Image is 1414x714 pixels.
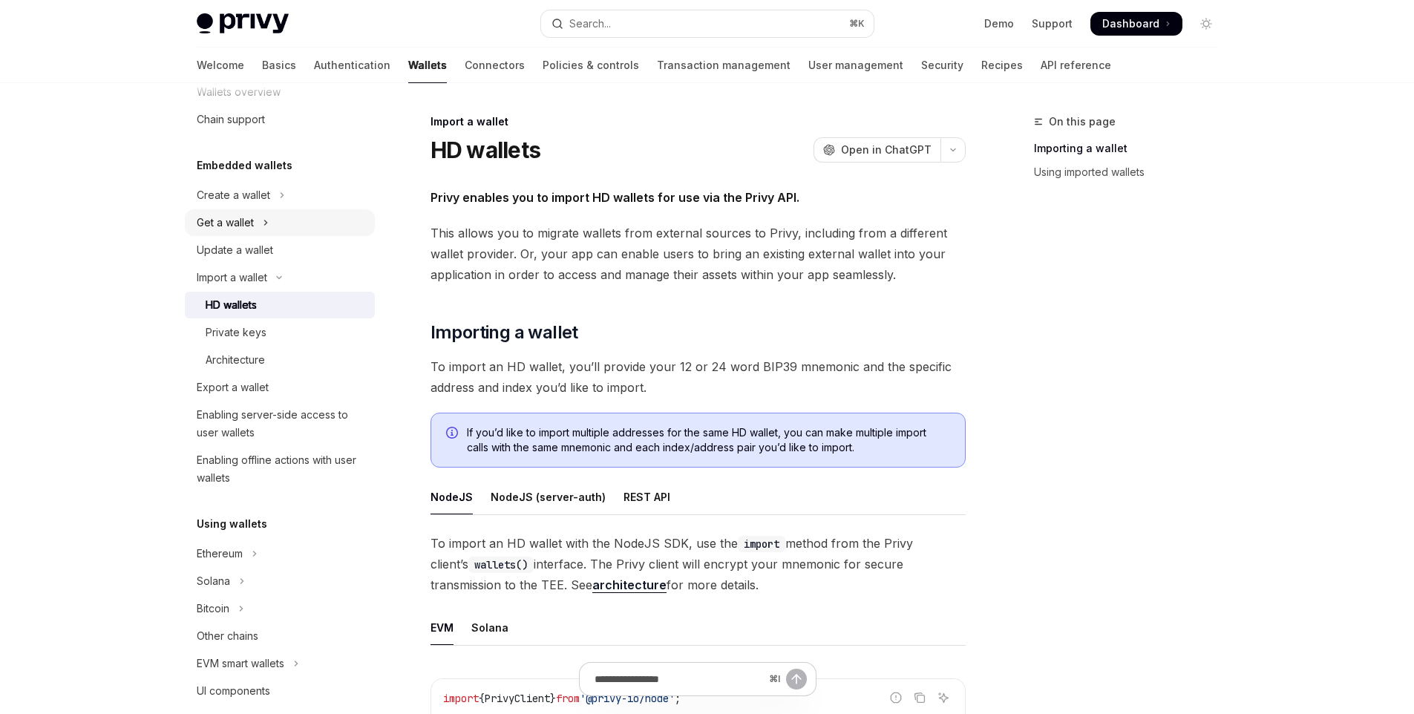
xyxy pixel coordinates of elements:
span: Importing a wallet [431,321,578,344]
button: Open in ChatGPT [814,137,940,163]
button: Toggle dark mode [1194,12,1218,36]
svg: Info [446,427,461,442]
a: API reference [1041,48,1111,83]
a: Other chains [185,623,375,649]
a: Support [1032,16,1073,31]
div: Solana [197,572,230,590]
div: UI components [197,682,270,700]
div: Solana [471,610,508,645]
a: Recipes [981,48,1023,83]
a: Private keys [185,319,375,346]
a: Enabling offline actions with user wallets [185,447,375,491]
button: Toggle Solana section [185,568,375,595]
button: Open search [541,10,874,37]
a: architecture [592,577,667,593]
h5: Embedded wallets [197,157,292,174]
a: Basics [262,48,296,83]
a: Transaction management [657,48,791,83]
code: import [738,536,785,552]
div: Create a wallet [197,186,270,204]
div: Private keys [206,324,266,341]
div: Other chains [197,627,258,645]
div: NodeJS (server-auth) [491,479,606,514]
div: Bitcoin [197,600,229,618]
a: User management [808,48,903,83]
button: Toggle Get a wallet section [185,209,375,236]
button: Toggle Create a wallet section [185,182,375,209]
button: Toggle Import a wallet section [185,264,375,291]
a: Dashboard [1090,12,1182,36]
a: Using imported wallets [1034,160,1230,184]
h1: HD wallets [431,137,541,163]
span: If you’d like to import multiple addresses for the same HD wallet, you can make multiple import c... [467,425,950,455]
div: Enabling offline actions with user wallets [197,451,366,487]
a: Chain support [185,106,375,133]
button: Toggle EVM smart wallets section [185,650,375,677]
a: Importing a wallet [1034,137,1230,160]
a: Update a wallet [185,237,375,263]
a: Wallets [408,48,447,83]
div: Enabling server-side access to user wallets [197,406,366,442]
a: Security [921,48,963,83]
a: Enabling server-side access to user wallets [185,402,375,446]
div: REST API [623,479,670,514]
span: Open in ChatGPT [841,143,932,157]
strong: Privy enables you to import HD wallets for use via the Privy API. [431,190,799,205]
div: Architecture [206,351,265,369]
span: To import an HD wallet, you’ll provide your 12 or 24 word BIP39 mnemonic and the specific address... [431,356,966,398]
span: Dashboard [1102,16,1159,31]
div: HD wallets [206,296,257,314]
a: Architecture [185,347,375,373]
button: Send message [786,669,807,690]
div: Get a wallet [197,214,254,232]
h5: Using wallets [197,515,267,533]
div: Chain support [197,111,265,128]
button: Toggle Ethereum section [185,540,375,567]
div: NodeJS [431,479,473,514]
span: This allows you to migrate wallets from external sources to Privy, including from a different wal... [431,223,966,285]
div: Search... [569,15,611,33]
button: Toggle Bitcoin section [185,595,375,622]
a: Demo [984,16,1014,31]
span: To import an HD wallet with the NodeJS SDK, use the method from the Privy client’s interface. The... [431,533,966,595]
a: UI components [185,678,375,704]
input: Ask a question... [595,663,763,695]
div: EVM smart wallets [197,655,284,672]
img: light logo [197,13,289,34]
a: HD wallets [185,292,375,318]
div: Update a wallet [197,241,273,259]
span: ⌘ K [849,18,865,30]
a: Export a wallet [185,374,375,401]
span: On this page [1049,113,1116,131]
a: Policies & controls [543,48,639,83]
div: Import a wallet [431,114,966,129]
a: Authentication [314,48,390,83]
a: Welcome [197,48,244,83]
div: Ethereum [197,545,243,563]
div: Import a wallet [197,269,267,286]
a: Connectors [465,48,525,83]
code: wallets() [468,557,534,573]
div: EVM [431,610,454,645]
div: Export a wallet [197,379,269,396]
